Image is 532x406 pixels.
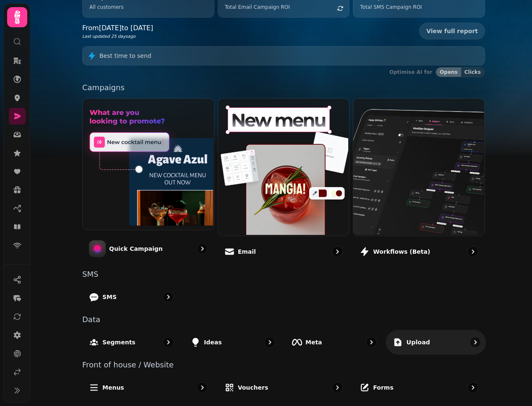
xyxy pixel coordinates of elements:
[89,4,123,10] p: All customers
[164,293,172,301] svg: go to
[82,33,153,39] p: Last updated 25 days ago
[82,271,485,278] p: SMS
[461,68,485,77] button: Clicks
[367,338,376,346] svg: go to
[333,383,342,392] svg: go to
[305,338,322,346] p: Meta
[102,293,117,301] p: SMS
[285,330,383,354] a: Meta
[469,383,477,392] svg: go to
[436,68,461,77] button: Opens
[198,383,206,392] svg: go to
[353,375,485,400] a: Forms
[407,338,430,346] p: Upload
[373,383,393,392] p: Forms
[102,383,124,392] p: Menus
[333,247,342,256] svg: go to
[471,338,480,346] svg: go to
[225,4,290,10] p: Total Email Campaign ROI
[353,98,485,264] a: Workflows (beta)Workflows (beta)
[204,338,222,346] p: Ideas
[419,23,485,39] a: View full report
[352,98,484,235] img: Workflows (beta)
[373,247,430,256] p: Workflows (beta)
[102,338,136,346] p: Segments
[109,245,163,253] p: Quick Campaign
[184,330,282,354] a: Ideas
[82,98,214,264] a: Quick CampaignQuick Campaign
[218,98,350,264] a: EmailEmail
[333,1,347,16] button: refresh
[389,69,432,75] p: Optimise AI for
[82,84,485,91] p: Campaigns
[82,330,180,354] a: Segments
[82,23,153,33] p: From [DATE] to [DATE]
[386,330,486,354] a: Upload
[217,98,349,235] img: Email
[164,338,172,346] svg: go to
[440,70,458,75] span: Opens
[464,70,481,75] span: Clicks
[82,361,485,369] p: Front of house / Website
[198,245,206,253] svg: go to
[82,316,485,323] p: Data
[82,375,214,400] a: Menus
[238,247,256,256] p: Email
[469,247,477,256] svg: go to
[238,383,269,392] p: Vouchers
[82,285,180,309] a: SMS
[266,338,274,346] svg: go to
[218,375,350,400] a: Vouchers
[99,52,151,60] p: Best time to send
[360,4,422,10] p: Total SMS Campaign ROI
[82,98,213,229] img: Quick Campaign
